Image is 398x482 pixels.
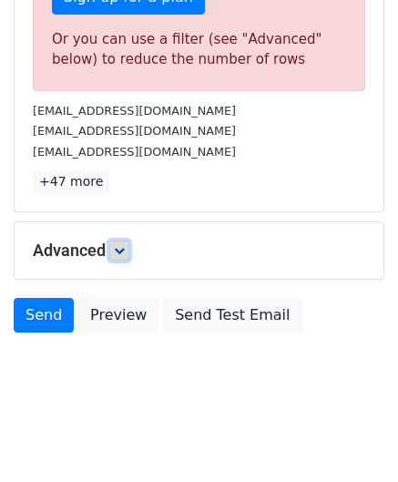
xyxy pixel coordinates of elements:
h5: Advanced [33,241,365,261]
a: Preview [78,298,158,333]
small: [EMAIL_ADDRESS][DOMAIN_NAME] [33,104,236,118]
a: +47 more [33,170,109,193]
div: Or you can use a filter (see "Advanced" below) to reduce the number of rows [52,29,346,70]
small: [EMAIL_ADDRESS][DOMAIN_NAME] [33,124,236,138]
small: [EMAIL_ADDRESS][DOMAIN_NAME] [33,145,236,159]
a: Send [14,298,74,333]
a: Send Test Email [163,298,301,333]
iframe: Chat Widget [307,395,398,482]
